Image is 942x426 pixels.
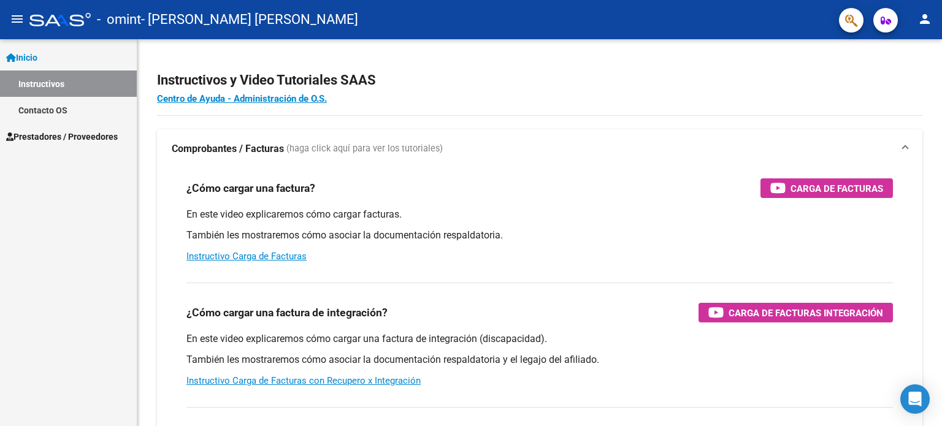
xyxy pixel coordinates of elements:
h2: Instructivos y Video Tutoriales SAAS [157,69,922,92]
strong: Comprobantes / Facturas [172,142,284,156]
span: - omint [97,6,141,33]
a: Instructivo Carga de Facturas con Recupero x Integración [186,375,421,386]
mat-expansion-panel-header: Comprobantes / Facturas (haga click aquí para ver los tutoriales) [157,129,922,169]
p: También les mostraremos cómo asociar la documentación respaldatoria. [186,229,893,242]
span: Prestadores / Proveedores [6,130,118,143]
span: (haga click aquí para ver los tutoriales) [286,142,443,156]
h3: ¿Cómo cargar una factura? [186,180,315,197]
button: Carga de Facturas [760,178,893,198]
mat-icon: menu [10,12,25,26]
span: Carga de Facturas Integración [729,305,883,321]
span: - [PERSON_NAME] [PERSON_NAME] [141,6,358,33]
span: Carga de Facturas [791,181,883,196]
p: En este video explicaremos cómo cargar una factura de integración (discapacidad). [186,332,893,346]
a: Instructivo Carga de Facturas [186,251,307,262]
span: Inicio [6,51,37,64]
p: También les mostraremos cómo asociar la documentación respaldatoria y el legajo del afiliado. [186,353,893,367]
h3: ¿Cómo cargar una factura de integración? [186,304,388,321]
p: En este video explicaremos cómo cargar facturas. [186,208,893,221]
mat-icon: person [917,12,932,26]
a: Centro de Ayuda - Administración de O.S. [157,93,327,104]
button: Carga de Facturas Integración [699,303,893,322]
div: Open Intercom Messenger [900,384,930,414]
